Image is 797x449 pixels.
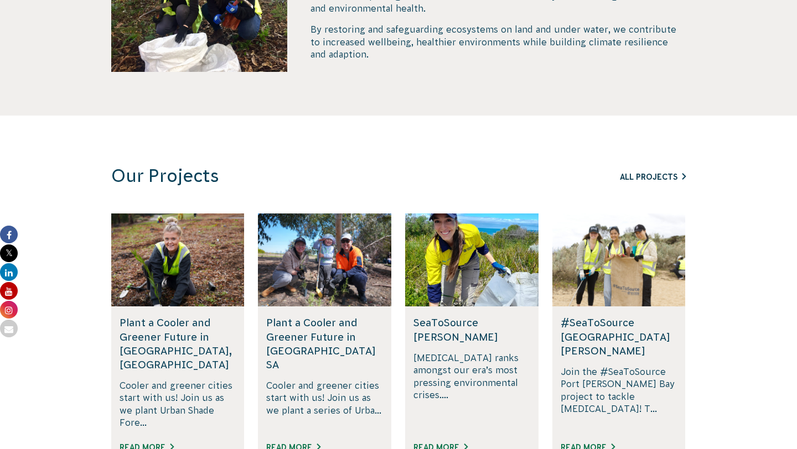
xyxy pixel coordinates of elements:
[561,316,677,358] h5: #SeaToSource [GEOGRAPHIC_DATA][PERSON_NAME]
[266,316,383,372] h5: Plant a Cooler and Greener Future in [GEOGRAPHIC_DATA] SA
[413,316,530,343] h5: SeaToSource [PERSON_NAME]
[413,352,530,429] p: [MEDICAL_DATA] ranks amongst our era’s most pressing environmental crises....
[120,379,236,429] p: Cooler and greener cities start with us! Join us as we plant Urban Shade Fore...
[120,316,236,372] h5: Plant a Cooler and Greener Future in [GEOGRAPHIC_DATA], [GEOGRAPHIC_DATA]
[620,173,686,181] a: All Projects
[266,379,383,429] p: Cooler and greener cities start with us! Join us as we plant a series of Urba...
[310,23,686,60] p: By restoring and safeguarding ecosystems on land and under water, we contribute to increased well...
[561,366,677,429] p: Join the #SeaToSource Port [PERSON_NAME] Bay project to tackle [MEDICAL_DATA]! T...
[111,165,536,187] h3: Our Projects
